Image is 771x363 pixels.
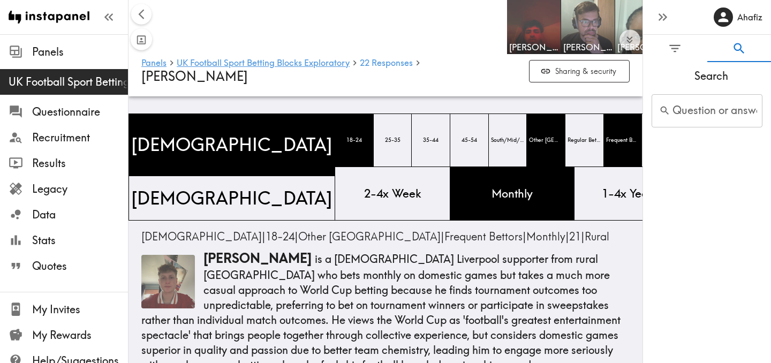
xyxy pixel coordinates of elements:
[526,230,569,243] span: |
[298,230,441,243] span: Other [GEOGRAPHIC_DATA]
[32,104,128,119] span: Questionnaire
[131,4,152,25] button: Scroll left
[362,184,423,204] span: 2-4x Week
[32,328,128,343] span: My Rewards
[444,230,526,243] span: |
[177,58,350,69] a: UK Football Sport Betting Blocks Exploratory
[444,230,523,243] span: Frequent Bettors
[383,134,403,146] span: 25-35
[32,207,128,222] span: Data
[141,230,266,243] span: |
[529,60,630,83] button: Sharing & security
[421,134,441,146] span: 35-44
[360,58,413,67] span: 22 Responses
[569,230,585,243] span: |
[569,230,581,243] span: 21
[737,11,762,23] h6: Ahafiz
[32,156,128,171] span: Results
[141,68,248,84] span: [PERSON_NAME]
[32,182,128,196] span: Legacy
[617,41,667,53] span: [PERSON_NAME]
[344,134,364,146] span: 18-24
[141,255,195,308] img: Thumbnail
[9,74,128,89] span: UK Football Sport Betting Blocks Exploratory
[32,302,128,317] span: My Invites
[604,134,642,146] span: Frequent Bettors
[32,233,128,248] span: Stats
[565,134,603,146] span: Regular Bettors
[668,41,682,56] span: Filter Responses
[360,58,413,69] a: 22 Responses
[32,259,128,274] span: Quotes
[129,184,335,213] span: [DEMOGRAPHIC_DATA]
[509,41,558,53] span: Yashvardhan
[619,29,640,50] button: Expand to show all items
[459,134,479,146] span: 45-54
[266,230,298,243] span: |
[141,230,262,243] span: [DEMOGRAPHIC_DATA]
[32,44,128,59] span: Panels
[298,230,444,243] span: |
[129,130,335,159] span: [DEMOGRAPHIC_DATA]
[652,69,771,84] span: Search
[585,230,609,243] span: Rural
[141,58,167,69] a: Panels
[526,230,565,243] span: Monthly
[131,29,152,50] button: Toggle between responses and questions
[643,35,707,62] button: Filter Responses
[489,134,527,146] span: South/Mid/North
[600,184,655,204] span: 1-4x Year
[563,41,613,53] span: [PERSON_NAME]
[527,134,565,146] span: Other [GEOGRAPHIC_DATA]
[489,184,535,204] span: Monthly
[32,130,128,145] span: Recruitment
[266,230,294,243] span: 18-24
[203,250,312,266] span: [PERSON_NAME]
